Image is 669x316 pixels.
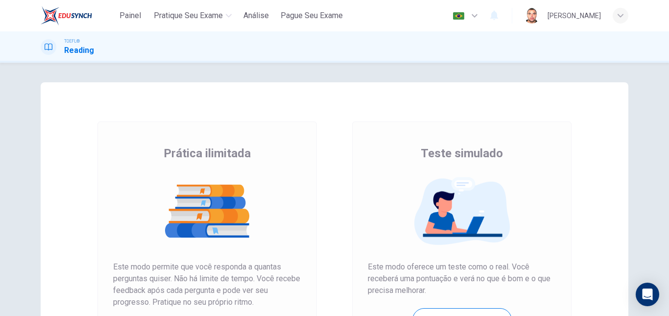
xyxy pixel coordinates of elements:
[281,10,343,22] span: Pague Seu Exame
[64,38,80,45] span: TOEFL®
[239,7,273,24] button: Análise
[277,7,347,24] button: Pague Seu Exame
[150,7,236,24] button: Pratique seu exame
[243,10,269,22] span: Análise
[164,146,251,161] span: Prática ilimitada
[41,6,92,25] img: EduSynch logo
[64,45,94,56] h1: Reading
[41,6,115,25] a: EduSynch logo
[636,283,659,306] div: Open Intercom Messenger
[524,8,540,24] img: Profile picture
[453,12,465,20] img: pt
[154,10,223,22] span: Pratique seu exame
[421,146,503,161] span: Teste simulado
[368,261,556,296] span: Este modo oferece um teste como o real. Você receberá uma pontuação e verá no que é bom e o que p...
[115,7,146,24] button: Painel
[119,10,141,22] span: Painel
[113,261,301,308] span: Este modo permite que você responda a quantas perguntas quiser. Não há limite de tempo. Você rece...
[548,10,601,22] div: [PERSON_NAME]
